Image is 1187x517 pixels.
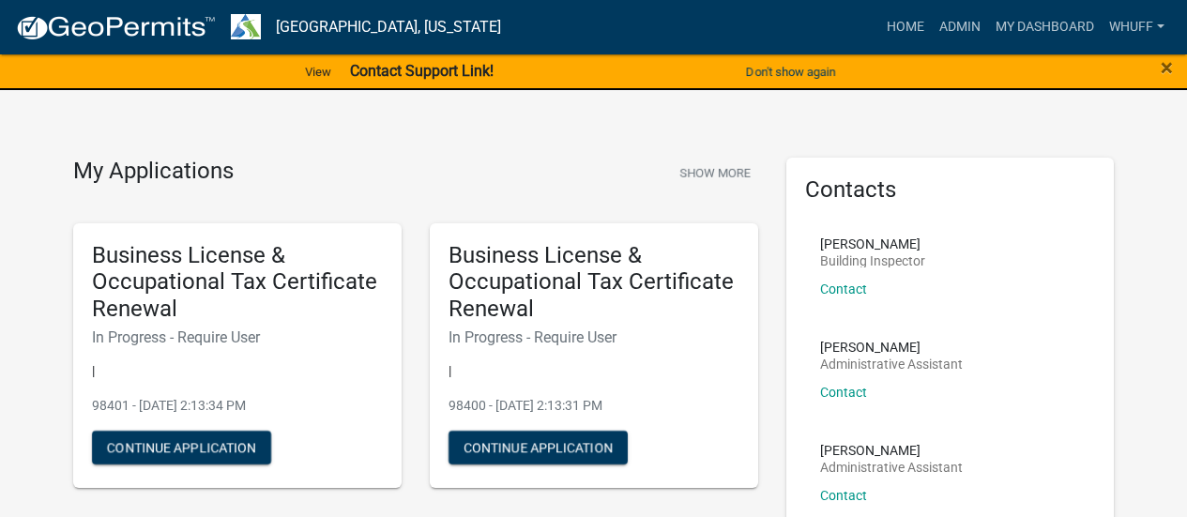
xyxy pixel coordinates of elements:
a: [GEOGRAPHIC_DATA], [US_STATE] [276,11,501,43]
a: View [297,56,339,87]
p: | [92,361,383,381]
a: Contact [820,281,867,297]
span: × [1161,54,1173,81]
img: Troup County, Georgia [231,14,261,39]
button: Continue Application [92,431,271,464]
p: [PERSON_NAME] [820,444,963,457]
h5: Business License & Occupational Tax Certificate Renewal [92,242,383,323]
a: Home [879,9,932,45]
h5: Business License & Occupational Tax Certificate Renewal [449,242,739,323]
h6: In Progress - Require User [92,328,383,346]
p: 98400 - [DATE] 2:13:31 PM [449,396,739,416]
button: Close [1161,56,1173,79]
p: Building Inspector [820,254,925,267]
a: Contact [820,488,867,503]
p: [PERSON_NAME] [820,341,963,354]
h6: In Progress - Require User [449,328,739,346]
p: | [449,361,739,381]
button: Show More [672,158,758,189]
button: Don't show again [738,56,844,87]
p: 98401 - [DATE] 2:13:34 PM [92,396,383,416]
strong: Contact Support Link! [350,62,494,80]
p: Administrative Assistant [820,461,963,474]
h5: Contacts [805,176,1096,204]
a: Contact [820,385,867,400]
p: Administrative Assistant [820,357,963,371]
a: whuff [1102,9,1172,45]
a: Admin [932,9,988,45]
p: [PERSON_NAME] [820,237,925,251]
a: My Dashboard [988,9,1102,45]
button: Continue Application [449,431,628,464]
h4: My Applications [73,158,234,186]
